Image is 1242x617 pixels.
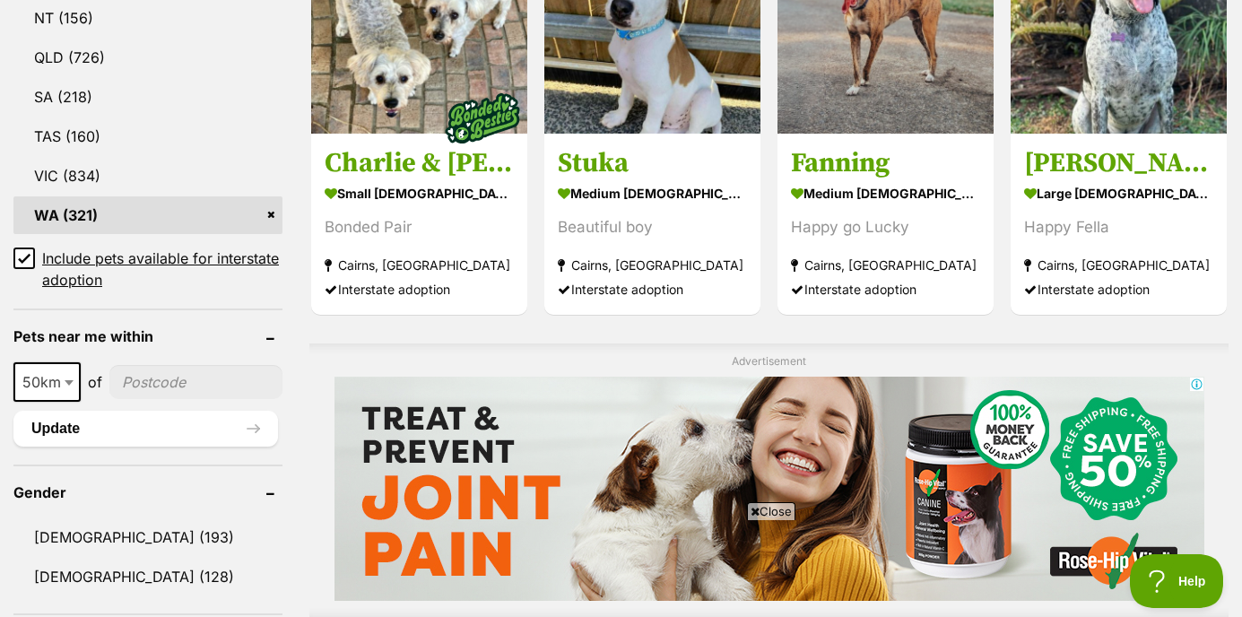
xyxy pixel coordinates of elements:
[13,518,282,556] a: [DEMOGRAPHIC_DATA] (193)
[558,146,747,180] h3: Stuka
[791,180,980,206] strong: medium [DEMOGRAPHIC_DATA] Dog
[13,362,81,402] span: 50km
[558,215,747,239] div: Beautiful boy
[13,328,282,344] header: Pets near me within
[42,248,282,291] span: Include pets available for interstate adoption
[544,133,760,315] a: Stuka medium [DEMOGRAPHIC_DATA] Dog Beautiful boy Cairns, [GEOGRAPHIC_DATA] Interstate adoption
[1024,253,1213,277] strong: Cairns, [GEOGRAPHIC_DATA]
[791,215,980,239] div: Happy go Lucky
[1130,554,1224,608] iframe: Help Scout Beacon - Open
[747,502,795,520] span: Close
[15,369,79,395] span: 50km
[1024,215,1213,239] div: Happy Fella
[109,365,282,399] input: postcode
[13,558,282,595] a: [DEMOGRAPHIC_DATA] (128)
[558,180,747,206] strong: medium [DEMOGRAPHIC_DATA] Dog
[1024,146,1213,180] h3: [PERSON_NAME]
[777,133,994,315] a: Fanning medium [DEMOGRAPHIC_DATA] Dog Happy go Lucky Cairns, [GEOGRAPHIC_DATA] Interstate adoption
[791,253,980,277] strong: Cairns, [GEOGRAPHIC_DATA]
[334,377,1204,601] iframe: Advertisement
[558,277,747,301] div: Interstate adoption
[325,215,514,239] div: Bonded Pair
[311,133,527,315] a: Charlie & [PERSON_NAME] small [DEMOGRAPHIC_DATA] Dog Bonded Pair Cairns, [GEOGRAPHIC_DATA] Inters...
[791,146,980,180] h3: Fanning
[13,78,282,116] a: SA (218)
[13,248,282,291] a: Include pets available for interstate adoption
[13,117,282,155] a: TAS (160)
[1024,180,1213,206] strong: large [DEMOGRAPHIC_DATA] Dog
[187,527,1056,608] iframe: Advertisement
[1011,133,1227,315] a: [PERSON_NAME] large [DEMOGRAPHIC_DATA] Dog Happy Fella Cairns, [GEOGRAPHIC_DATA] Interstate adoption
[88,371,102,393] span: of
[558,253,747,277] strong: Cairns, [GEOGRAPHIC_DATA]
[1024,277,1213,301] div: Interstate adoption
[438,74,527,163] img: bonded besties
[325,277,514,301] div: Interstate adoption
[325,146,514,180] h3: Charlie & [PERSON_NAME]
[325,180,514,206] strong: small [DEMOGRAPHIC_DATA] Dog
[13,39,282,76] a: QLD (726)
[13,196,282,234] a: WA (321)
[791,277,980,301] div: Interstate adoption
[13,411,278,447] button: Update
[13,157,282,195] a: VIC (834)
[13,484,282,500] header: Gender
[325,253,514,277] strong: Cairns, [GEOGRAPHIC_DATA]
